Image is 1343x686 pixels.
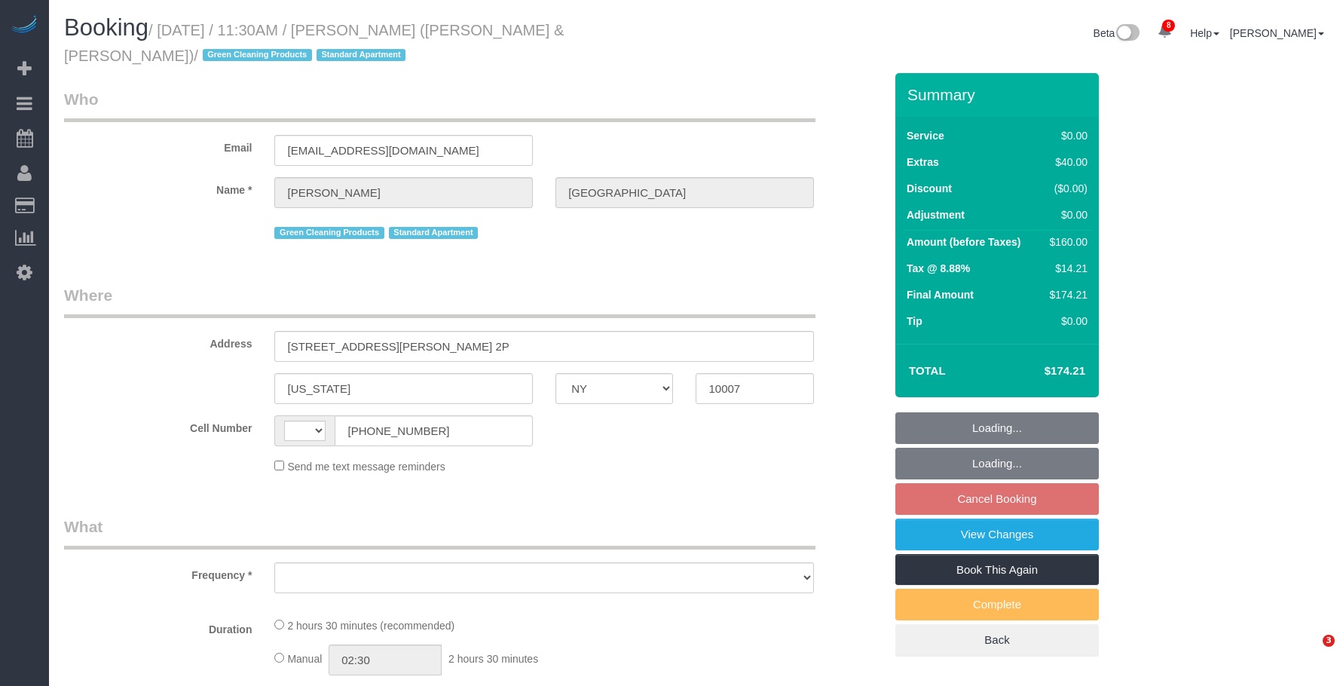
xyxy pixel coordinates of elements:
[895,624,1099,656] a: Back
[1044,314,1088,329] div: $0.00
[1044,155,1088,170] div: $40.00
[64,14,148,41] span: Booking
[64,22,564,64] small: / [DATE] / 11:30AM / [PERSON_NAME] ([PERSON_NAME] & [PERSON_NAME])
[895,519,1099,550] a: View Changes
[287,461,445,473] span: Send me text message reminders
[389,227,479,239] span: Standard Apartment
[1162,20,1175,32] span: 8
[64,88,815,122] legend: Who
[287,653,322,665] span: Manual
[9,15,39,36] img: Automaid Logo
[907,207,965,222] label: Adjustment
[1323,635,1335,647] span: 3
[274,177,533,208] input: First Name
[194,47,410,64] span: /
[1094,27,1140,39] a: Beta
[895,554,1099,586] a: Book This Again
[203,49,312,61] span: Green Cleaning Products
[53,331,263,351] label: Address
[696,373,813,404] input: Zip Code
[907,234,1020,250] label: Amount (before Taxes)
[1044,181,1088,196] div: ($0.00)
[448,653,538,665] span: 2 hours 30 minutes
[274,373,533,404] input: City
[999,365,1085,378] h4: $174.21
[1044,207,1088,222] div: $0.00
[1190,27,1219,39] a: Help
[907,181,952,196] label: Discount
[907,86,1091,103] h3: Summary
[1044,128,1088,143] div: $0.00
[907,155,939,170] label: Extras
[64,284,815,318] legend: Where
[53,135,263,155] label: Email
[1115,24,1140,44] img: New interface
[1044,234,1088,250] div: $160.00
[909,364,946,377] strong: Total
[274,227,384,239] span: Green Cleaning Products
[287,620,454,632] span: 2 hours 30 minutes (recommended)
[907,261,970,276] label: Tax @ 8.88%
[53,177,263,198] label: Name *
[1292,635,1328,671] iframe: Intercom live chat
[53,617,263,637] label: Duration
[907,314,922,329] label: Tip
[1150,15,1179,48] a: 8
[907,287,974,302] label: Final Amount
[317,49,406,61] span: Standard Apartment
[555,177,814,208] input: Last Name
[53,562,263,583] label: Frequency *
[274,135,533,166] input: Email
[335,415,533,446] input: Cell Number
[1044,287,1088,302] div: $174.21
[1230,27,1324,39] a: [PERSON_NAME]
[1044,261,1088,276] div: $14.21
[53,415,263,436] label: Cell Number
[64,516,815,550] legend: What
[907,128,944,143] label: Service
